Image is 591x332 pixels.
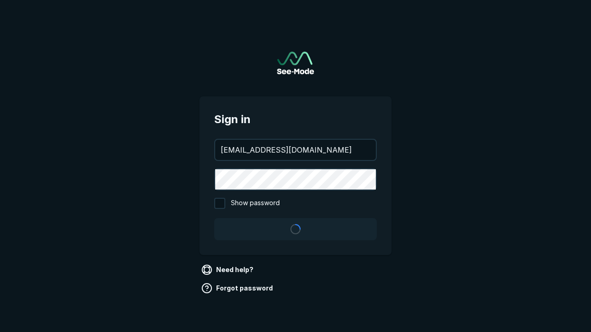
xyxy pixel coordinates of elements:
a: Forgot password [199,281,277,296]
a: Need help? [199,262,257,277]
img: See-Mode Logo [277,52,314,74]
a: Go to sign in [277,52,314,74]
input: your@email.com [215,140,376,160]
span: Sign in [214,111,377,128]
span: Show password [231,198,280,209]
